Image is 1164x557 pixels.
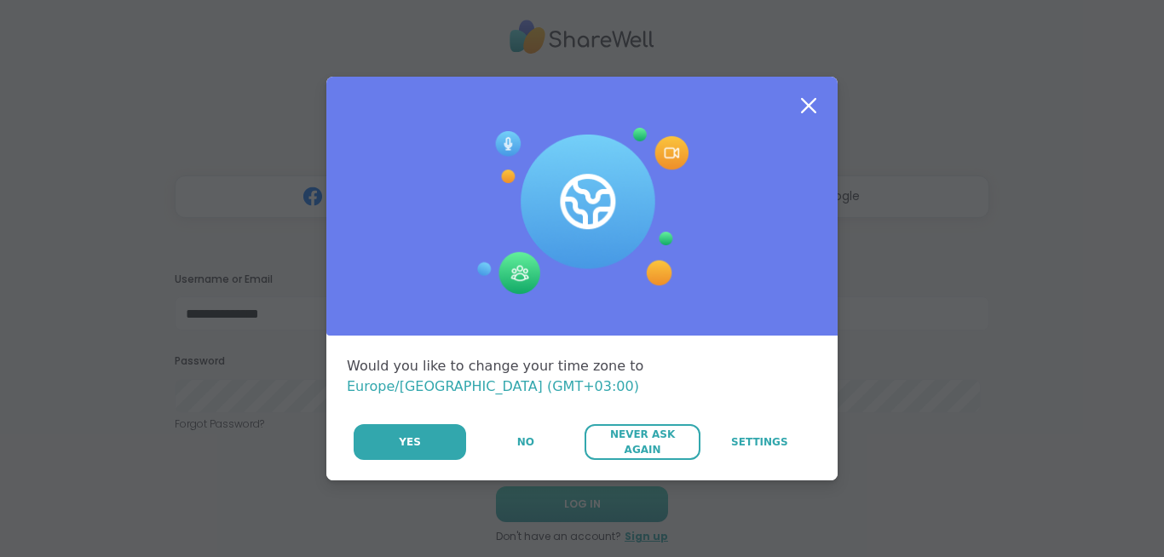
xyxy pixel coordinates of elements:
div: Would you like to change your time zone to [347,356,817,397]
button: Never Ask Again [585,424,700,460]
span: Yes [399,434,421,450]
button: Yes [354,424,466,460]
a: Settings [702,424,817,460]
span: Never Ask Again [593,427,691,457]
span: No [517,434,534,450]
span: Europe/[GEOGRAPHIC_DATA] (GMT+03:00) [347,378,639,394]
span: Settings [731,434,788,450]
button: No [468,424,583,460]
img: Session Experience [475,128,689,295]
